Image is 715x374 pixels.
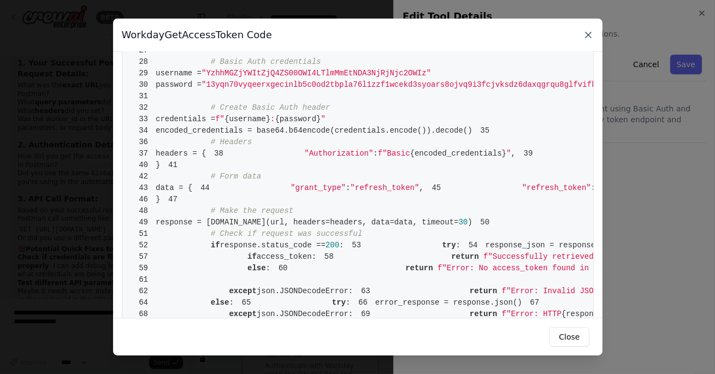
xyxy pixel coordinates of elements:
span: 45 [424,182,449,194]
span: 68 [131,308,156,320]
span: password = [156,80,202,89]
span: : [373,149,377,158]
span: 200 [326,241,339,250]
span: return [470,310,497,318]
span: headers = { [131,149,206,158]
span: # Make the request [211,206,293,215]
span: username = [156,69,202,78]
span: 33 [131,114,156,125]
span: "YzhhMGZjYWItZjQ4ZS00OWI4LTlmMmEtNDA3NjRjNjc2OWIz" [202,69,431,78]
span: 40 [131,159,156,171]
span: : [270,115,275,123]
span: response.status_code == [220,241,326,250]
span: {encoded_credentials} [410,149,506,158]
span: "refresh_token" [522,183,591,192]
span: 66 [350,297,375,308]
span: 69 [353,308,378,320]
span: 30 [131,79,156,91]
span: 31 [131,91,156,102]
span: 38 [206,148,231,159]
span: {username} [224,115,270,123]
span: 30 [459,218,468,227]
span: 37 [131,148,156,159]
span: "13yqn70vyqeerxgecinlb5c0od2tbpla76l1zzf1wcekd3syoars8ojvq9i3fcjvksdz6daxqgrqu8glfvifk5c3eoxsyd5h... [202,80,670,89]
span: if [211,241,220,250]
span: 50 [472,217,498,228]
span: try [442,241,456,250]
span: response = [DOMAIN_NAME](url, headers=headers, data=data, timeout= [156,218,459,227]
span: 53 [344,240,369,251]
span: 28 [131,56,156,68]
span: 49 [131,217,156,228]
span: 52 [131,240,156,251]
span: return [405,264,433,272]
span: 35 [472,125,498,136]
span: : [229,298,233,307]
span: json.JSONDecodeError: [257,287,353,295]
span: 32 [131,102,156,114]
span: f"Error: HTTP [502,310,562,318]
span: # Headers [211,138,252,146]
span: 46 [131,194,156,205]
span: 63 [353,286,378,297]
span: 59 [131,263,156,274]
span: 47 [160,194,185,205]
span: 29 [131,68,156,79]
span: : [456,241,460,250]
span: 51 [131,228,156,240]
span: "grant_type" [291,183,346,192]
span: else [211,298,229,307]
span: ) [468,218,472,227]
span: f"Successfully retrieved access token: [483,252,658,261]
span: 42 [131,171,156,182]
span: # Check if request was successful [211,229,362,238]
span: {password} [275,115,321,123]
span: 41 [160,159,185,171]
span: "refresh_token" [350,183,419,192]
span: f"Basic [378,149,410,158]
span: return [470,287,497,295]
span: else [247,264,266,272]
span: " [321,115,325,123]
span: json.JSONDecodeError: [257,310,353,318]
h3: WorkdayGetAccessToken Code [122,27,272,43]
span: except [229,287,256,295]
span: if [247,252,257,261]
span: 43 [131,182,156,194]
span: f" [215,115,224,123]
span: # Form data [211,172,261,181]
span: # Create Basic Auth header [211,103,330,112]
span: 58 [316,251,341,263]
span: access_token: [257,252,316,261]
span: : [346,298,350,307]
span: data = { [131,183,193,192]
span: {response.status_code} [562,310,663,318]
span: return [451,252,478,261]
span: : [591,183,595,192]
span: " [506,149,511,158]
span: 62 [131,286,156,297]
span: credentials = [156,115,215,123]
span: 57 [131,251,156,263]
span: 54 [460,240,486,251]
span: 39 [516,148,541,159]
span: 61 [131,274,156,286]
span: : [346,183,350,192]
button: Close [549,327,589,347]
span: # Basic Auth credentials [211,57,321,66]
span: except [229,310,256,318]
span: : [266,264,270,272]
span: 67 [522,297,547,308]
span: } [131,195,161,204]
span: 64 [131,297,156,308]
span: , [419,183,423,192]
span: : [339,241,344,250]
span: 36 [131,136,156,148]
span: 34 [131,125,156,136]
span: error_response = response.json() [350,298,522,307]
span: 48 [131,205,156,217]
span: 65 [234,297,259,308]
span: , [511,149,515,158]
span: response_json = response.json() [460,241,628,250]
span: try [332,298,346,307]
